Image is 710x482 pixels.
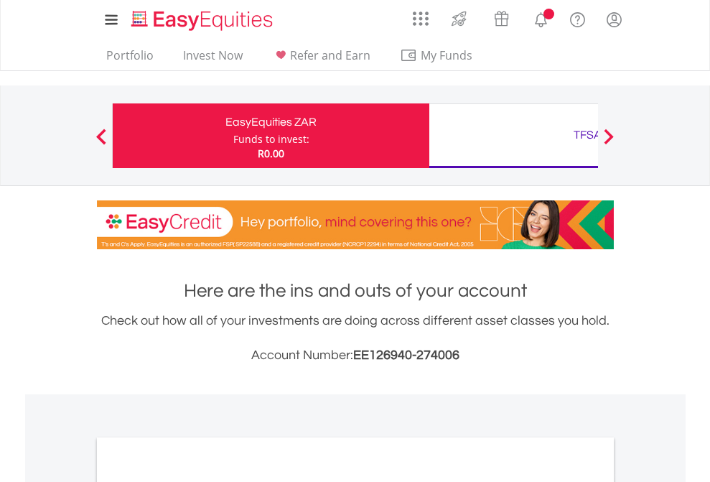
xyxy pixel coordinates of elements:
h3: Account Number: [97,346,614,366]
a: My Profile [596,4,632,35]
a: AppsGrid [403,4,438,27]
div: Check out how all of your investments are doing across different asset classes you hold. [97,311,614,366]
img: EasyCredit Promotion Banner [97,200,614,249]
img: thrive-v2.svg [447,7,471,30]
button: Next [594,136,623,150]
a: FAQ's and Support [559,4,596,32]
a: Portfolio [101,48,159,70]
a: Notifications [523,4,559,32]
img: vouchers-v2.svg [490,7,513,30]
div: Funds to invest: [233,132,309,147]
span: Refer and Earn [290,47,370,63]
span: EE126940-274006 [353,348,459,362]
span: My Funds [400,46,494,65]
img: grid-menu-icon.svg [413,11,429,27]
a: Home page [126,4,279,32]
a: Refer and Earn [266,48,376,70]
img: EasyEquities_Logo.png [129,9,279,32]
button: Previous [87,136,116,150]
span: R0.00 [258,147,284,160]
a: Vouchers [480,4,523,30]
div: EasyEquities ZAR [121,112,421,132]
a: Invest Now [177,48,248,70]
h1: Here are the ins and outs of your account [97,278,614,304]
